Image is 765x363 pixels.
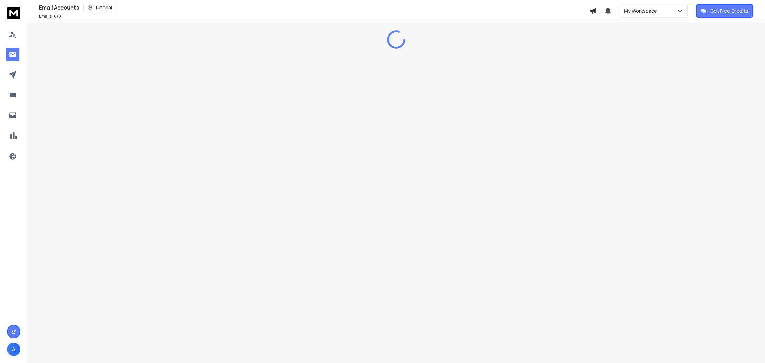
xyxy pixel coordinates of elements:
p: Emails : [39,14,61,19]
button: Tutorial [83,3,116,12]
button: A [7,343,20,356]
button: Get Free Credits [696,4,753,18]
span: 0 / 0 [54,13,61,19]
p: Get Free Credits [710,8,748,14]
p: My Workspace [624,8,660,14]
div: Email Accounts [39,3,589,12]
